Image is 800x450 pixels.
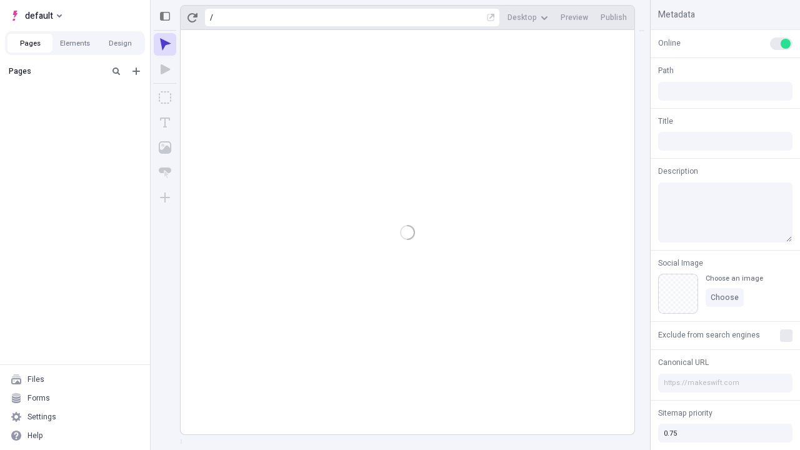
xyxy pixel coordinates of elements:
[154,161,176,184] button: Button
[658,329,760,341] span: Exclude from search engines
[502,8,553,27] button: Desktop
[27,374,44,384] div: Files
[658,407,712,419] span: Sitemap priority
[706,288,744,307] button: Choose
[154,111,176,134] button: Text
[561,12,588,22] span: Preview
[658,116,673,127] span: Title
[658,37,681,49] span: Online
[507,12,537,22] span: Desktop
[25,8,53,23] span: default
[658,166,698,177] span: Description
[210,12,213,22] div: /
[658,65,674,76] span: Path
[658,357,709,368] span: Canonical URL
[154,86,176,109] button: Box
[52,34,97,52] button: Elements
[27,412,56,422] div: Settings
[706,274,763,283] div: Choose an image
[658,257,703,269] span: Social Image
[27,393,50,403] div: Forms
[7,34,52,52] button: Pages
[601,12,627,22] span: Publish
[658,374,792,392] input: https://makeswift.com
[556,8,593,27] button: Preview
[596,8,632,27] button: Publish
[27,431,43,441] div: Help
[711,292,739,302] span: Choose
[154,136,176,159] button: Image
[97,34,142,52] button: Design
[5,6,67,25] button: Select site
[129,64,144,79] button: Add new
[9,66,104,76] div: Pages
